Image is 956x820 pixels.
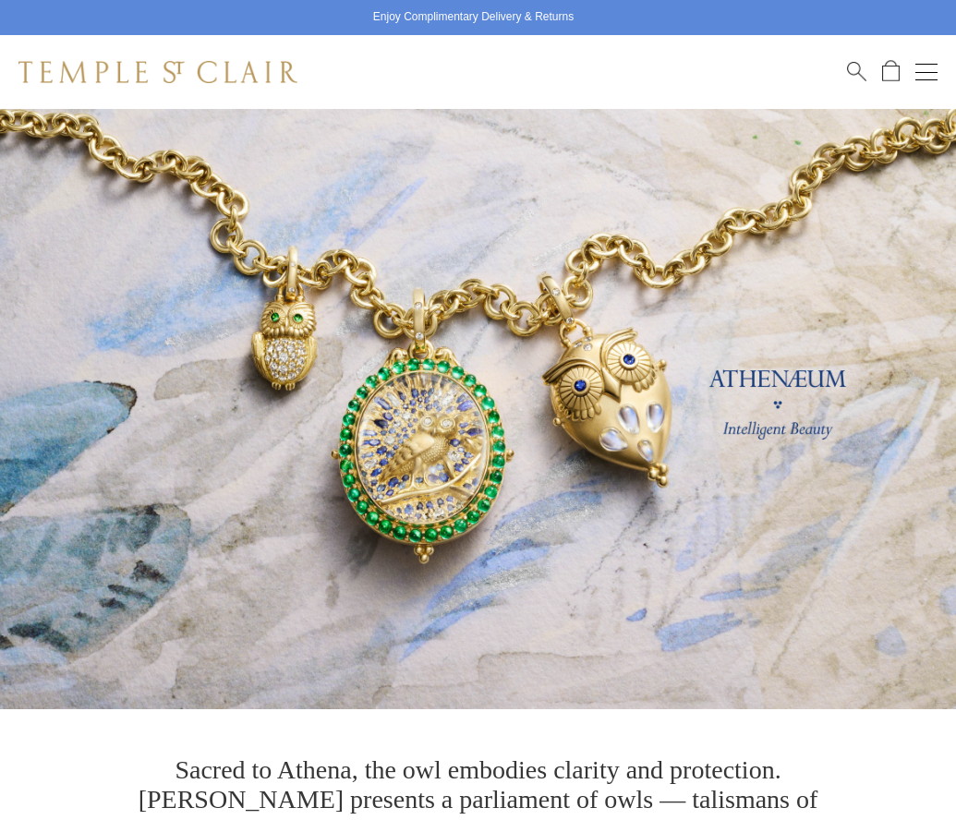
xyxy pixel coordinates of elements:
p: Enjoy Complimentary Delivery & Returns [373,8,574,27]
img: Temple St. Clair [18,61,297,83]
a: Open Shopping Bag [882,60,900,83]
a: Search [847,60,866,83]
button: Open navigation [915,61,938,83]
